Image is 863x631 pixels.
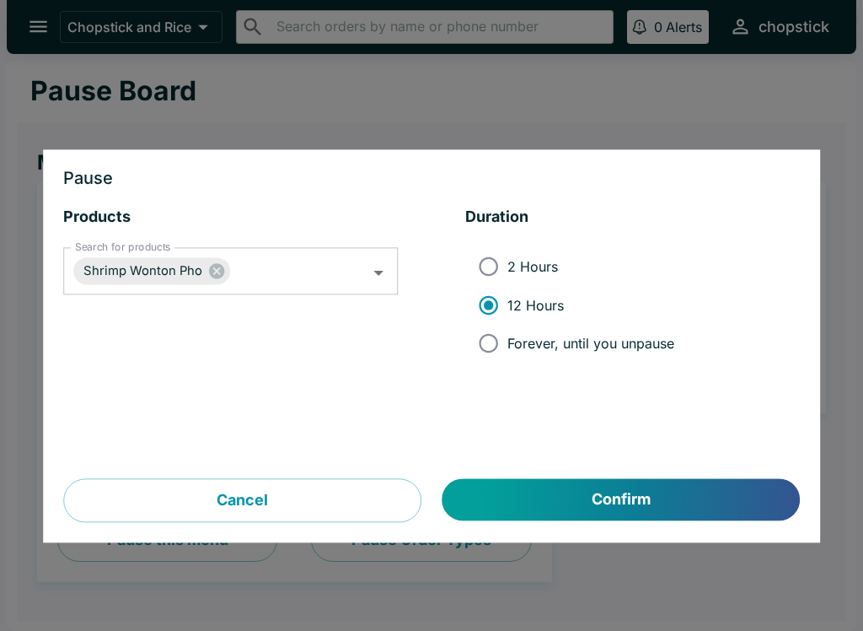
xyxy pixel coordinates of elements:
button: Open [366,260,392,286]
div: Shrimp Wonton Pho [73,258,230,285]
h5: Products [63,208,398,228]
h3: Pause [63,170,800,187]
span: 12 Hours [507,297,564,314]
button: Confirm [442,479,800,521]
button: Cancel [63,479,421,523]
h5: Duration [465,208,800,228]
span: 2 Hours [507,258,558,275]
span: Forever, until you unpause [507,335,674,352]
span: Shrimp Wonton Pho [73,262,212,281]
label: Search for products [75,240,170,255]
